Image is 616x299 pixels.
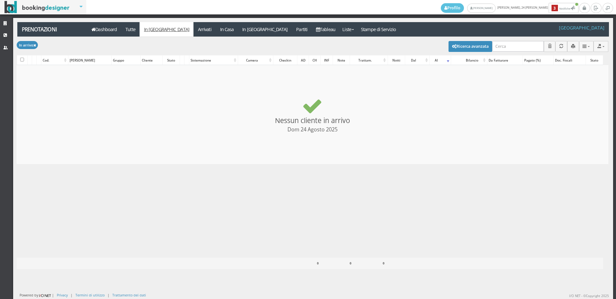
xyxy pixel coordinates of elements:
a: Partiti [292,22,312,37]
a: Termini di utilizzo [75,293,105,297]
div: Stato [586,56,603,65]
a: Arrivati [193,22,216,37]
a: In [GEOGRAPHIC_DATA] [238,22,292,37]
button: In arrivo [17,41,38,49]
h3: Nessun cliente in arrivo [19,67,606,162]
div: Powered by | [20,293,54,298]
div: Gruppo [112,56,140,65]
a: [PERSON_NAME] [467,4,496,13]
a: Dashboard [87,22,121,37]
div: Bilancio [451,56,487,65]
button: 3Notifiche [549,3,578,13]
div: [PERSON_NAME] [68,56,111,65]
small: Dom 24 Agosto 2025 [287,126,338,133]
img: BookingDesigner.com [4,1,70,13]
img: ionet_small_logo.png [38,293,52,298]
div: Stato [163,56,180,65]
div: AD [297,56,309,65]
div: Da Fatturare [487,56,523,65]
a: Tutte [121,22,140,37]
div: Camera [238,56,273,65]
b: 0 [383,261,384,265]
a: Prenotazioni [17,22,84,37]
div: Notti [388,56,405,65]
div: Doc. Fiscali [554,56,586,65]
a: Stampe di Servizio [357,22,400,37]
div: Cliente [141,56,162,65]
h4: [GEOGRAPHIC_DATA] [559,25,604,30]
a: In Casa [216,22,238,37]
b: 3 [552,5,558,12]
a: Privacy [57,293,68,297]
div: CH [309,56,320,65]
button: Aggiorna [555,41,567,52]
div: Dal [405,56,429,65]
span: [PERSON_NAME], 24 [PERSON_NAME] [441,3,579,13]
a: Trattamento dei dati [112,293,146,297]
div: Cod. [41,56,68,65]
div: | [71,293,73,297]
div: | [107,293,109,297]
div: Checkin [273,56,297,65]
a: Tableau [312,22,340,37]
div: Al [430,56,451,65]
b: 0 [317,261,319,265]
a: Profilo [441,3,464,13]
a: Liste [339,22,356,37]
button: Ricerca avanzata [449,41,492,52]
b: 0 [350,261,351,265]
div: Sistemazione [189,56,238,65]
input: Cerca [492,41,544,52]
div: Pagato (%) [523,56,553,65]
div: Trattam. [350,56,388,65]
div: Note [333,56,350,65]
a: In [GEOGRAPHIC_DATA] [140,22,193,37]
button: Export [594,41,608,52]
div: INF [321,56,333,65]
